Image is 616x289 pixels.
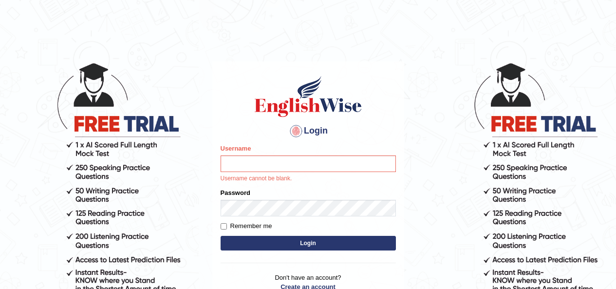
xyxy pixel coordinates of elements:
[253,75,364,118] img: Logo of English Wise sign in for intelligent practice with AI
[221,188,250,197] label: Password
[221,144,251,153] label: Username
[221,221,272,231] label: Remember me
[221,223,227,230] input: Remember me
[221,123,396,139] h4: Login
[221,236,396,250] button: Login
[221,174,396,183] p: Username cannot be blank.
